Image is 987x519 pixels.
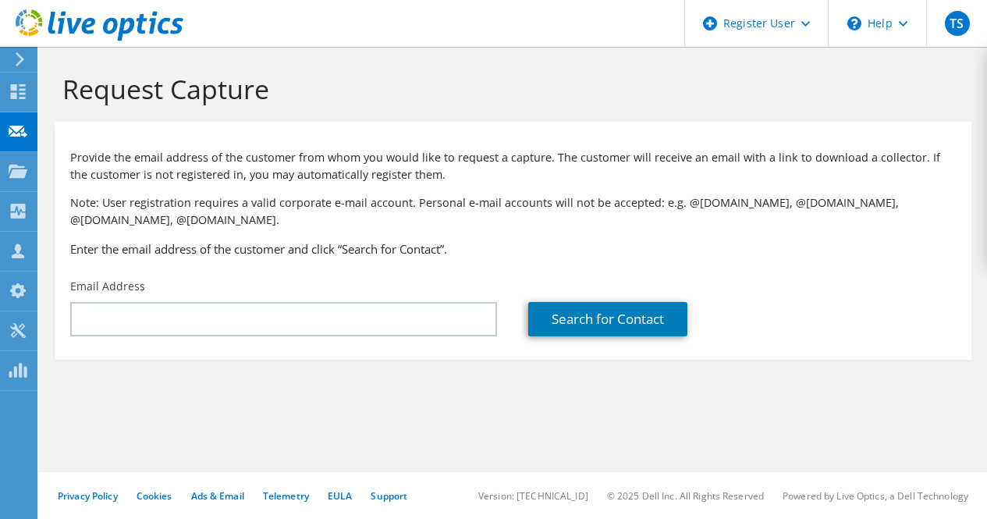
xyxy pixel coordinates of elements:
[478,489,588,503] li: Version: [TECHNICAL_ID]
[191,489,244,503] a: Ads & Email
[70,279,145,294] label: Email Address
[62,73,956,105] h1: Request Capture
[263,489,309,503] a: Telemetry
[70,149,956,183] p: Provide the email address of the customer from whom you would like to request a capture. The cust...
[328,489,352,503] a: EULA
[528,302,687,336] a: Search for Contact
[70,194,956,229] p: Note: User registration requires a valid corporate e-mail account. Personal e-mail accounts will ...
[137,489,172,503] a: Cookies
[70,240,956,258] h3: Enter the email address of the customer and click “Search for Contact”.
[847,16,861,30] svg: \n
[945,11,970,36] span: TS
[58,489,118,503] a: Privacy Policy
[607,489,764,503] li: © 2025 Dell Inc. All Rights Reserved
[371,489,407,503] a: Support
[783,489,968,503] li: Powered by Live Optics, a Dell Technology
